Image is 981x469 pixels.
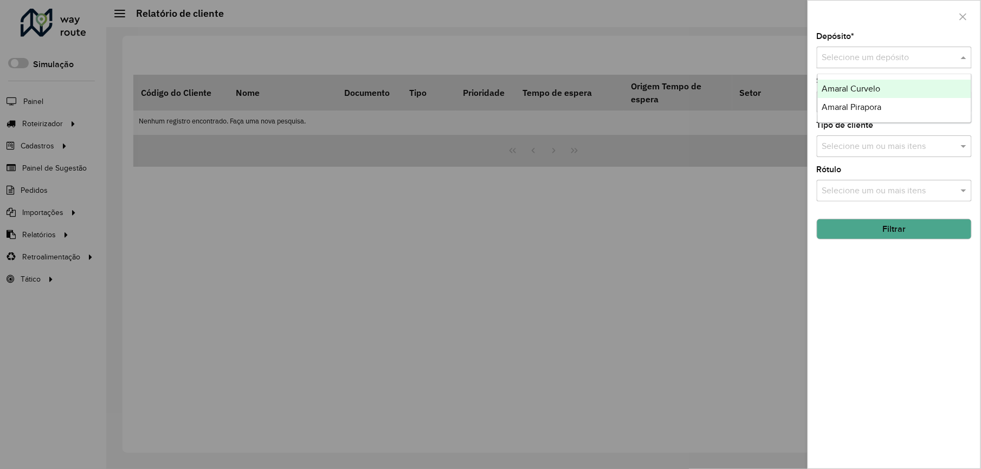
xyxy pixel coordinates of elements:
[817,163,842,176] label: Rótulo
[817,219,972,239] button: Filtrar
[817,74,838,87] label: Setor
[817,74,972,123] ng-dropdown-panel: Options list
[817,30,855,43] label: Depósito
[817,119,874,132] label: Tipo de cliente
[822,84,881,93] span: Amaral Curvelo
[822,102,882,112] span: Amaral Pirapora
